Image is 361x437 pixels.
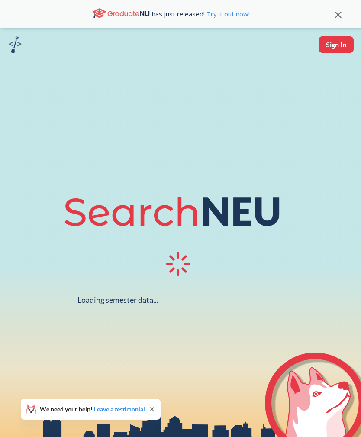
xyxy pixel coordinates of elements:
[77,295,158,305] div: Loading semester data...
[9,36,22,53] img: sandbox logo
[40,406,145,412] span: We need your help!
[319,36,354,53] button: Sign In
[152,9,250,19] span: has just released!
[94,405,145,413] a: Leave a testimonial
[205,10,250,18] a: Try it out now!
[9,36,22,56] a: sandbox logo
